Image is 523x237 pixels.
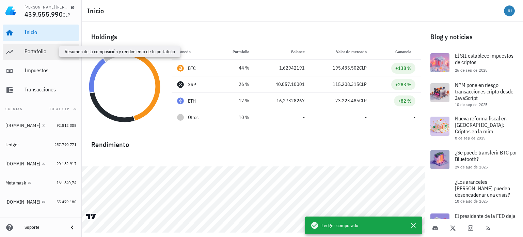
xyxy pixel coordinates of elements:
div: [DOMAIN_NAME] [5,161,40,167]
th: Valor de mercado [310,44,373,60]
div: Impuestos [25,67,76,74]
a: ¿Los aranceles [PERSON_NAME] pueden desencadenar una crisis? 18 de ago de 2025 [425,175,523,208]
div: BTC [188,65,196,72]
span: 195.435.502 [333,65,359,71]
div: Portafolio [25,48,76,55]
div: Metamask [5,180,26,186]
div: 44 % [222,64,249,72]
img: LedgiFi [5,5,16,16]
th: Portafolio [216,44,254,60]
a: Transacciones [3,82,79,98]
div: [DOMAIN_NAME] [5,199,40,205]
a: [DOMAIN_NAME] 92.812.308 [3,117,79,134]
span: 115.208.315 [333,81,359,87]
span: Otros [188,114,199,121]
a: Metamask 161.340,74 [3,175,79,191]
span: CLP [359,98,367,104]
span: Ganancia [395,49,415,54]
span: ¿Se puede transferir BTC por Bluetooth? [455,149,517,162]
div: Ledger [5,142,19,148]
div: ETH-icon [177,98,184,104]
a: El SII establece impuestos de criptos 26 de sep de 2025 [425,48,523,78]
div: +283 % [395,81,411,88]
div: avatar [504,5,515,16]
span: CLP [359,65,367,71]
a: ¿Se puede transferir BTC por Bluetooth? 29 de ago de 2025 [425,145,523,175]
span: 20.182.917 [57,161,76,166]
span: - [303,114,305,120]
span: 18 de ago de 2025 [455,198,488,204]
div: Transacciones [25,86,76,93]
span: - [414,114,415,120]
div: Holdings [86,26,421,48]
div: ETH [188,98,196,104]
div: 1,62942191 [260,64,305,72]
a: NPM pone en riesgo transacciones cripto desde JavaScript 10 de sep de 2025 [425,78,523,111]
span: 73.223.485 [335,98,359,104]
button: CuentasTotal CLP [3,101,79,117]
div: 16,27328267 [260,97,305,104]
div: Blog y noticias [425,26,523,48]
span: CLP [359,81,367,87]
span: 439.555.990 [25,10,63,19]
div: +138 % [395,65,411,72]
span: 26 de sep de 2025 [455,68,488,73]
a: Charting by TradingView [85,213,97,220]
div: XRP-icon [177,81,184,88]
h1: Inicio [87,5,107,16]
span: Total CLP [49,107,69,111]
div: 26 % [222,81,249,88]
div: XRP [188,81,196,88]
div: Rendimiento [86,134,421,150]
span: CLP [63,12,70,18]
a: [DOMAIN_NAME] 55.479.180 [3,194,79,210]
a: Ledger 257.790.771 [3,136,79,153]
span: 161.340,74 [57,180,76,185]
a: Inicio [3,25,79,41]
a: [DOMAIN_NAME] 20.182.917 [3,155,79,172]
span: 257.790.771 [54,142,76,147]
span: 55.479.180 [57,199,76,204]
div: BTC-icon [177,65,184,72]
span: El SII establece impuestos de criptos [455,52,513,65]
th: Balance [255,44,310,60]
a: Nueva reforma fiscal en [GEOGRAPHIC_DATA]: Criptos en la mira 8 de sep de 2025 [425,111,523,145]
div: 17 % [222,97,249,104]
div: +82 % [398,98,411,104]
a: Impuestos [3,63,79,79]
a: Portafolio [3,44,79,60]
span: NPM pone en riesgo transacciones cripto desde JavaScript [455,82,513,101]
span: 29 de ago de 2025 [455,164,488,169]
span: Ledger computado [321,222,359,229]
div: 40.057,10001 [260,81,305,88]
th: Moneda [172,44,216,60]
span: Nueva reforma fiscal en [GEOGRAPHIC_DATA]: Criptos en la mira [455,115,507,135]
div: Inicio [25,29,76,35]
span: ¿Los aranceles [PERSON_NAME] pueden desencadenar una crisis? [455,178,510,198]
div: [PERSON_NAME] [PERSON_NAME] [PERSON_NAME] [25,4,68,10]
div: Soporte [25,225,63,230]
span: 92.812.308 [57,123,76,128]
span: 10 de sep de 2025 [455,102,488,107]
div: 10 % [222,114,249,121]
span: 8 de sep de 2025 [455,135,485,140]
div: [DOMAIN_NAME] [5,123,40,129]
span: - [365,114,367,120]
